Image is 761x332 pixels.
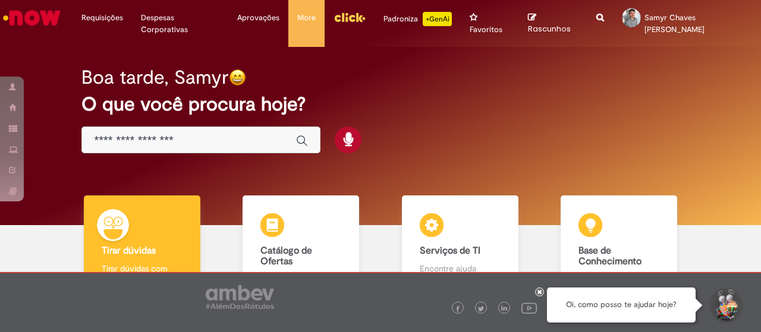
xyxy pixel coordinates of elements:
[383,12,452,26] div: Padroniza
[501,305,507,312] img: logo_footer_linkedin.png
[81,94,679,115] h2: O que você procura hoje?
[420,245,480,257] b: Serviços de TI
[141,12,219,36] span: Despesas Corporativas
[521,300,537,315] img: logo_footer_youtube.png
[547,287,696,322] div: Oi, como posso te ajudar hoje?
[229,69,246,86] img: happy-face.png
[102,245,156,257] b: Tirar dúvidas
[1,6,62,30] img: ServiceNow
[455,306,461,312] img: logo_footer_facebook.png
[528,23,571,34] span: Rascunhos
[81,12,123,24] span: Requisições
[206,285,274,309] img: logo_footer_ambev_rotulo_gray.png
[540,195,699,298] a: Base de Conhecimento Consulte e aprenda
[707,287,743,323] button: Iniciar Conversa de Suporte
[260,245,312,267] b: Catálogo de Ofertas
[470,24,502,36] span: Favoritos
[297,12,316,24] span: More
[222,195,381,298] a: Catálogo de Ofertas Abra uma solicitação
[380,195,540,298] a: Serviços de TI Encontre ajuda
[334,8,366,26] img: click_logo_yellow_360x200.png
[62,195,222,298] a: Tirar dúvidas Tirar dúvidas com Lupi Assist e Gen Ai
[478,306,484,312] img: logo_footer_twitter.png
[423,12,452,26] p: +GenAi
[644,12,705,34] span: Samyr Chaves [PERSON_NAME]
[420,263,501,274] p: Encontre ajuda
[578,245,641,267] b: Base de Conhecimento
[81,67,229,88] h2: Boa tarde, Samyr
[237,12,279,24] span: Aprovações
[102,263,183,286] p: Tirar dúvidas com Lupi Assist e Gen Ai
[528,12,578,34] a: Rascunhos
